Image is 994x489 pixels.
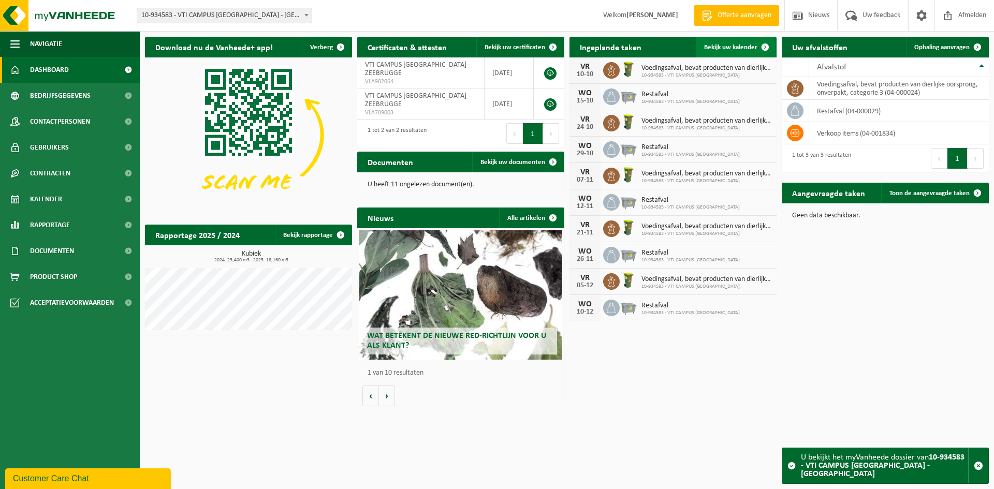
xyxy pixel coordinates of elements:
span: 10-934583 - VTI CAMPUS [GEOGRAPHIC_DATA] [641,204,740,211]
p: Geen data beschikbaar. [792,212,978,219]
span: VLA709003 [365,109,476,117]
span: Contactpersonen [30,109,90,135]
span: Wat betekent de nieuwe RED-richtlijn voor u als klant? [367,332,546,350]
span: Restafval [641,143,740,152]
span: Ophaling aanvragen [914,44,970,51]
button: Verberg [302,37,351,57]
span: Kalender [30,186,62,212]
div: 26-11 [575,256,595,263]
span: Voedingsafval, bevat producten van dierlijke oorsprong, onverpakt, categorie 3 [641,275,771,284]
span: Bekijk uw documenten [480,159,545,166]
a: Toon de aangevraagde taken [881,183,988,203]
div: VR [575,115,595,124]
img: WB-2500-GAL-GY-01 [620,245,637,263]
span: Voedingsafval, bevat producten van dierlijke oorsprong, onverpakt, categorie 3 [641,64,771,72]
h2: Uw afvalstoffen [782,37,858,57]
span: 10-934583 - VTI CAMPUS [GEOGRAPHIC_DATA] [641,310,740,316]
h2: Nieuws [357,208,404,228]
span: Bedrijfsgegevens [30,83,91,109]
span: Restafval [641,91,740,99]
span: VTI CAMPUS [GEOGRAPHIC_DATA] - ZEEBRUGGE [365,61,470,77]
div: 12-11 [575,203,595,210]
span: Voedingsafval, bevat producten van dierlijke oorsprong, onverpakt, categorie 3 [641,117,771,125]
div: VR [575,168,595,176]
h2: Ingeplande taken [569,37,652,57]
div: VR [575,63,595,71]
span: Contracten [30,160,70,186]
span: 10-934583 - VTI CAMPUS [GEOGRAPHIC_DATA] [641,284,771,290]
a: Bekijk rapportage [275,225,351,245]
div: WO [575,89,595,97]
button: Next [543,123,559,144]
img: WB-2500-GAL-GY-01 [620,87,637,105]
img: WB-0060-HPE-GN-50 [620,113,637,131]
button: 1 [523,123,543,144]
span: Restafval [641,249,740,257]
a: Bekijk uw certificaten [476,37,563,57]
a: Alle artikelen [499,208,563,228]
span: VTI CAMPUS [GEOGRAPHIC_DATA] - ZEEBRUGGE [365,92,470,108]
div: 21-11 [575,229,595,236]
span: 10-934583 - VTI CAMPUS ZEEBRUGGE - ZEEBRUGGE [137,8,312,23]
h2: Aangevraagde taken [782,183,875,203]
span: Toon de aangevraagde taken [889,190,970,197]
span: 10-934583 - VTI CAMPUS [GEOGRAPHIC_DATA] [641,72,771,79]
button: Next [968,148,984,169]
span: 10-934583 - VTI CAMPUS [GEOGRAPHIC_DATA] [641,125,771,131]
span: Acceptatievoorwaarden [30,290,114,316]
span: Restafval [641,302,740,310]
td: [DATE] [485,88,534,120]
h2: Documenten [357,152,423,172]
span: Afvalstof [817,63,846,71]
img: WB-0060-HPE-GN-50 [620,219,637,236]
img: WB-0060-HPE-GN-50 [620,272,637,289]
img: WB-0060-HPE-GN-50 [620,61,637,78]
div: WO [575,247,595,256]
span: Bekijk uw certificaten [485,44,545,51]
span: Voedingsafval, bevat producten van dierlijke oorsprong, onverpakt, categorie 3 [641,223,771,231]
button: Vorige [362,386,379,406]
button: Previous [931,148,947,169]
div: 29-10 [575,150,595,157]
strong: [PERSON_NAME] [626,11,678,19]
div: WO [575,300,595,308]
strong: 10-934583 - VTI CAMPUS [GEOGRAPHIC_DATA] - [GEOGRAPHIC_DATA] [801,453,964,478]
div: 10-12 [575,308,595,316]
span: Documenten [30,238,74,264]
span: Restafval [641,196,740,204]
span: 2024: 23,400 m3 - 2025: 18,160 m3 [150,258,352,263]
td: restafval (04-000029) [809,100,989,122]
div: 05-12 [575,282,595,289]
td: [DATE] [485,57,534,88]
div: 1 tot 2 van 2 resultaten [362,122,427,145]
img: WB-0060-HPE-GN-50 [620,166,637,184]
button: Volgende [379,386,395,406]
div: WO [575,195,595,203]
div: WO [575,142,595,150]
span: 10-934583 - VTI CAMPUS [GEOGRAPHIC_DATA] [641,178,771,184]
a: Bekijk uw kalender [696,37,776,57]
h2: Rapportage 2025 / 2024 [145,225,250,245]
h2: Certificaten & attesten [357,37,457,57]
p: U heeft 11 ongelezen document(en). [368,181,554,188]
div: 24-10 [575,124,595,131]
div: 15-10 [575,97,595,105]
span: 10-934583 - VTI CAMPUS [GEOGRAPHIC_DATA] [641,99,740,105]
span: Bekijk uw kalender [704,44,757,51]
span: Gebruikers [30,135,69,160]
div: 07-11 [575,176,595,184]
img: Download de VHEPlus App [145,57,352,213]
span: Rapportage [30,212,70,238]
a: Bekijk uw documenten [472,152,563,172]
span: VLA902064 [365,78,476,86]
img: WB-2500-GAL-GY-01 [620,140,637,157]
img: WB-2500-GAL-GY-01 [620,298,637,316]
h2: Download nu de Vanheede+ app! [145,37,283,57]
div: 10-10 [575,71,595,78]
button: Previous [506,123,523,144]
span: Navigatie [30,31,62,57]
div: 1 tot 3 van 3 resultaten [787,147,851,170]
span: Offerte aanvragen [715,10,774,21]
